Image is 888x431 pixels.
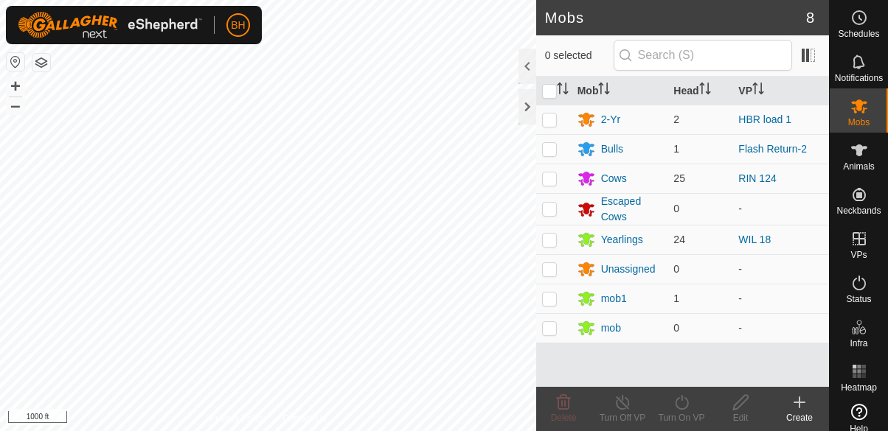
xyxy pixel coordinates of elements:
span: Delete [551,413,577,423]
div: Turn Off VP [593,411,652,424]
p-sorticon: Activate to sort [557,85,569,97]
a: HBR load 1 [738,113,791,125]
span: 0 [673,203,679,214]
span: Mobs [848,118,870,127]
th: Mob [572,77,668,105]
span: 0 selected [545,48,614,63]
td: - [732,254,829,284]
div: Turn On VP [652,411,711,424]
div: Create [770,411,829,424]
span: 0 [673,263,679,275]
a: RIN 124 [738,172,776,184]
span: Schedules [838,29,879,38]
span: Infra [850,339,867,348]
div: Edit [711,411,770,424]
div: Yearlings [601,232,643,248]
button: Map Layers [32,54,50,71]
span: 1 [673,292,679,304]
a: Flash Return-2 [738,143,807,155]
td: - [732,193,829,225]
td: - [732,313,829,343]
div: 2-Yr [601,112,620,127]
span: 1 [673,143,679,155]
button: – [7,97,24,114]
img: Gallagher Logo [18,12,202,38]
span: Heatmap [841,383,877,392]
span: 25 [673,172,685,184]
span: Status [846,295,871,304]
div: Bulls [601,141,623,157]
span: BH [231,18,245,33]
span: 24 [673,234,685,245]
span: Notifications [835,74,883,83]
td: - [732,284,829,313]
span: 0 [673,322,679,334]
p-sorticon: Activate to sort [752,85,764,97]
div: Escaped Cows [601,194,662,225]
a: WIL 18 [738,234,771,245]
button: + [7,77,24,95]
span: Animals [843,162,875,171]
div: mob1 [601,291,627,306]
a: Contact Us [282,412,326,425]
p-sorticon: Activate to sort [699,85,711,97]
h2: Mobs [545,9,806,27]
th: VP [732,77,829,105]
div: Cows [601,171,627,186]
div: mob [601,320,621,336]
span: 2 [673,113,679,125]
p-sorticon: Activate to sort [598,85,610,97]
div: Unassigned [601,262,656,277]
th: Head [667,77,732,105]
a: Privacy Policy [209,412,265,425]
input: Search (S) [614,40,792,71]
span: VPs [850,250,867,259]
span: 8 [806,7,814,29]
span: Neckbands [836,206,881,215]
button: Reset Map [7,53,24,71]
